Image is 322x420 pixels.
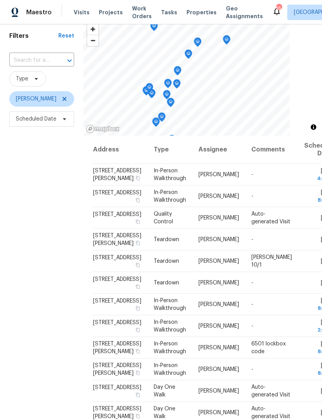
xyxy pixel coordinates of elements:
[150,22,158,34] div: Map marker
[158,112,166,124] div: Map marker
[167,98,175,110] div: Map marker
[154,190,186,203] span: In-Person Walkthrough
[134,175,141,182] button: Copy Address
[251,211,290,224] span: Auto-generated Visit
[134,348,141,355] button: Copy Address
[93,320,141,325] span: [STREET_ADDRESS]
[93,277,141,282] span: [STREET_ADDRESS]
[161,10,177,15] span: Tasks
[185,49,192,61] div: Map marker
[93,190,141,196] span: [STREET_ADDRESS]
[192,136,245,164] th: Assignee
[154,237,179,242] span: Teardown
[198,194,239,199] span: [PERSON_NAME]
[251,302,253,307] span: -
[16,75,28,83] span: Type
[198,367,239,372] span: [PERSON_NAME]
[198,280,239,286] span: [PERSON_NAME]
[93,341,141,354] span: [STREET_ADDRESS][PERSON_NAME]
[276,5,281,12] div: 55
[309,122,318,132] button: Toggle attribution
[134,240,141,247] button: Copy Address
[93,212,141,217] span: [STREET_ADDRESS]
[93,255,141,260] span: [STREET_ADDRESS]
[142,86,150,98] div: Map marker
[251,323,253,329] span: -
[64,55,75,66] button: Open
[134,197,141,204] button: Copy Address
[93,385,141,390] span: [STREET_ADDRESS]
[134,326,141,333] button: Copy Address
[245,136,298,164] th: Comments
[87,24,98,35] button: Zoom in
[154,211,173,224] span: Quality Control
[16,115,56,123] span: Scheduled Date
[93,363,141,376] span: [STREET_ADDRESS][PERSON_NAME]
[134,262,141,269] button: Copy Address
[99,9,123,16] span: Projects
[154,384,175,398] span: Day One Walk
[93,233,141,246] span: [STREET_ADDRESS][PERSON_NAME]
[251,384,290,398] span: Auto-generated Visit
[163,90,171,102] div: Map marker
[134,283,141,290] button: Copy Address
[93,168,141,181] span: [STREET_ADDRESS][PERSON_NAME]
[154,406,175,419] span: Day One Walk
[93,406,141,419] span: [STREET_ADDRESS][PERSON_NAME]
[173,79,181,91] div: Map marker
[198,258,239,264] span: [PERSON_NAME]
[74,9,90,16] span: Visits
[87,35,98,46] button: Zoom out
[93,136,147,164] th: Address
[198,302,239,307] span: [PERSON_NAME]
[198,323,239,329] span: [PERSON_NAME]
[154,298,186,311] span: In-Person Walkthrough
[251,172,253,177] span: -
[251,280,253,286] span: -
[251,237,253,242] span: -
[251,341,286,354] span: 6501 lockbox code
[146,83,153,95] div: Map marker
[198,237,239,242] span: [PERSON_NAME]
[83,20,290,136] canvas: Map
[174,66,181,78] div: Map marker
[198,345,239,350] span: [PERSON_NAME]
[198,172,239,177] span: [PERSON_NAME]
[154,168,186,181] span: In-Person Walkthrough
[186,9,217,16] span: Properties
[134,218,141,225] button: Copy Address
[16,95,56,103] span: [PERSON_NAME]
[9,54,53,66] input: Search for an address...
[93,298,141,304] span: [STREET_ADDRESS]
[164,79,172,91] div: Map marker
[154,320,186,333] span: In-Person Walkthrough
[154,280,179,286] span: Teardown
[154,258,179,264] span: Teardown
[58,32,74,40] div: Reset
[9,32,58,40] h1: Filters
[198,388,239,394] span: [PERSON_NAME]
[134,305,141,312] button: Copy Address
[134,369,141,376] button: Copy Address
[154,341,186,354] span: In-Person Walkthrough
[194,37,202,49] div: Map marker
[134,391,141,398] button: Copy Address
[154,363,186,376] span: In-Person Walkthrough
[251,367,253,372] span: -
[86,124,120,133] a: Mapbox homepage
[251,406,290,419] span: Auto-generated Visit
[198,410,239,415] span: [PERSON_NAME]
[134,413,141,420] button: Copy Address
[226,5,263,20] span: Geo Assignments
[168,135,176,147] div: Map marker
[198,215,239,221] span: [PERSON_NAME]
[152,117,160,129] div: Map marker
[251,194,253,199] span: -
[251,255,292,268] span: [PERSON_NAME] 10/1
[147,136,192,164] th: Type
[26,9,52,16] span: Maestro
[311,123,316,131] span: Toggle attribution
[132,5,152,20] span: Work Orders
